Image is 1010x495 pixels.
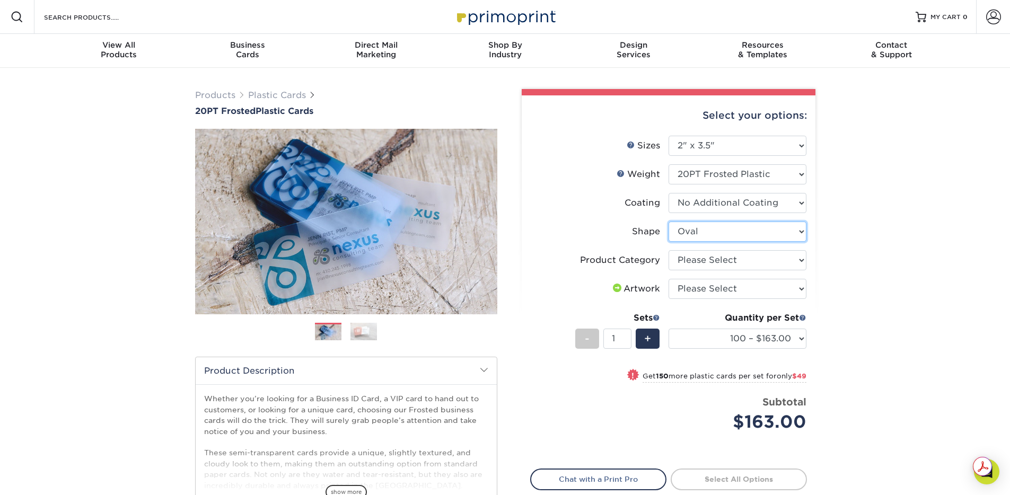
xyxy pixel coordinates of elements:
[677,409,806,435] div: $163.00
[580,254,660,267] div: Product Category
[644,331,651,347] span: +
[350,322,377,341] img: Plastic Cards 02
[611,282,660,295] div: Artwork
[627,139,660,152] div: Sizes
[827,34,956,68] a: Contact& Support
[530,95,807,136] div: Select your options:
[569,40,698,50] span: Design
[617,168,660,181] div: Weight
[827,40,956,59] div: & Support
[643,372,806,383] small: Get more plastic cards per set for
[632,225,660,238] div: Shape
[183,40,312,59] div: Cards
[698,40,827,59] div: & Templates
[631,370,634,381] span: !
[625,197,660,209] div: Coating
[671,469,807,490] a: Select All Options
[656,372,669,380] strong: 150
[183,40,312,50] span: Business
[55,34,183,68] a: View AllProducts
[312,40,441,59] div: Marketing
[441,40,569,59] div: Industry
[963,13,968,21] span: 0
[315,323,341,342] img: Plastic Cards 01
[196,357,497,384] h2: Product Description
[183,34,312,68] a: BusinessCards
[312,40,441,50] span: Direct Mail
[930,13,961,22] span: MY CART
[575,312,660,324] div: Sets
[452,5,558,28] img: Primoprint
[698,40,827,50] span: Resources
[195,106,497,116] h1: Plastic Cards
[195,106,256,116] span: 20PT Frosted
[669,312,806,324] div: Quantity per Set
[195,106,497,116] a: 20PT FrostedPlastic Cards
[698,34,827,68] a: Resources& Templates
[55,40,183,50] span: View All
[441,40,569,50] span: Shop By
[312,34,441,68] a: Direct MailMarketing
[248,90,306,100] a: Plastic Cards
[43,11,146,23] input: SEARCH PRODUCTS.....
[585,331,590,347] span: -
[777,372,806,380] span: only
[195,117,497,326] img: 20PT Frosted 01
[762,396,806,408] strong: Subtotal
[827,40,956,50] span: Contact
[55,40,183,59] div: Products
[569,34,698,68] a: DesignServices
[530,469,666,490] a: Chat with a Print Pro
[792,372,806,380] span: $49
[441,34,569,68] a: Shop ByIndustry
[569,40,698,59] div: Services
[195,90,235,100] a: Products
